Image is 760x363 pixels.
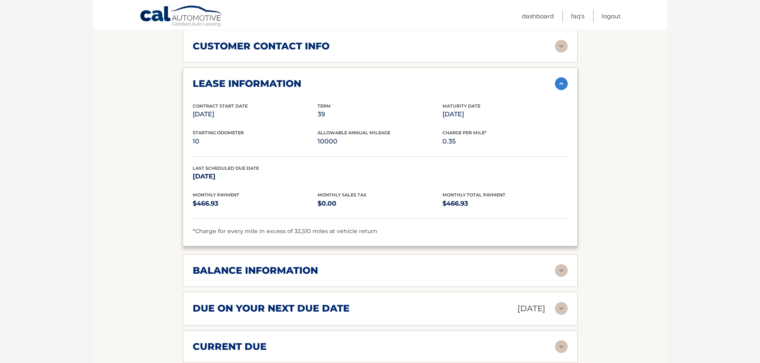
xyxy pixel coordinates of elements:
[442,103,480,109] span: Maturity Date
[517,302,545,316] p: [DATE]
[193,109,318,120] p: [DATE]
[193,192,239,198] span: Monthly Payment
[555,302,568,315] img: accordion-rest.svg
[442,136,567,147] p: 0.35
[318,198,442,209] p: $0.00
[555,340,568,353] img: accordion-rest.svg
[555,40,568,53] img: accordion-rest.svg
[193,198,318,209] p: $466.93
[442,130,487,135] span: Charge Per Mile*
[318,103,331,109] span: Term
[318,136,442,147] p: 10000
[193,78,301,90] h2: lease information
[602,10,621,23] a: Logout
[193,341,266,353] h2: current due
[193,165,259,171] span: Last Scheduled Due Date
[442,109,567,120] p: [DATE]
[442,192,505,198] span: Monthly Total Payment
[318,109,442,120] p: 39
[193,265,318,277] h2: balance information
[318,130,390,135] span: Allowable Annual Mileage
[318,192,367,198] span: Monthly Sales Tax
[193,136,318,147] p: 10
[555,77,568,90] img: accordion-active.svg
[193,302,349,314] h2: due on your next due date
[522,10,554,23] a: Dashboard
[193,130,244,135] span: Starting Odometer
[193,171,318,182] p: [DATE]
[442,198,567,209] p: $466.93
[571,10,584,23] a: FAQ's
[140,5,223,28] a: Cal Automotive
[193,40,330,52] h2: customer contact info
[193,228,377,235] span: *Charge for every mile in excess of 32,510 miles at vehicle return
[193,103,248,109] span: Contract Start Date
[555,264,568,277] img: accordion-rest.svg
